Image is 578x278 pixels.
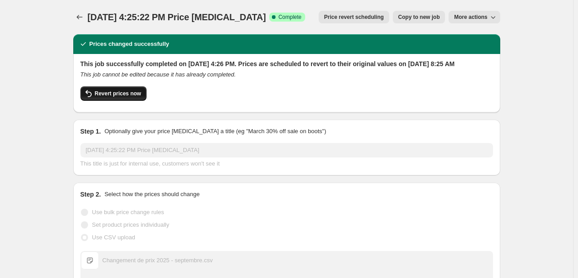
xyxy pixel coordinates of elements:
span: Use bulk price change rules [92,209,164,215]
input: 30% off holiday sale [80,143,493,157]
h2: Step 1. [80,127,101,136]
span: This title is just for internal use, customers won't see it [80,160,220,167]
span: Revert prices now [95,90,141,97]
h2: Prices changed successfully [89,40,169,49]
span: Use CSV upload [92,234,135,241]
h2: This job successfully completed on [DATE] 4:26 PM. Prices are scheduled to revert to their origin... [80,59,493,68]
button: More actions [449,11,500,23]
span: Price revert scheduling [324,13,384,21]
span: Complete [278,13,301,21]
span: Copy to new job [398,13,440,21]
h2: Step 2. [80,190,101,199]
span: Set product prices individually [92,221,169,228]
i: This job cannot be edited because it has already completed. [80,71,236,78]
button: Revert prices now [80,86,147,101]
span: More actions [454,13,487,21]
button: Price change jobs [73,11,86,23]
span: [DATE] 4:25:22 PM Price [MEDICAL_DATA] [88,12,266,22]
p: Optionally give your price [MEDICAL_DATA] a title (eg "March 30% off sale on boots") [104,127,326,136]
button: Price revert scheduling [319,11,389,23]
div: Changement de prix 2025 - septembre.csv [102,256,213,265]
p: Select how the prices should change [104,190,200,199]
button: Copy to new job [393,11,445,23]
